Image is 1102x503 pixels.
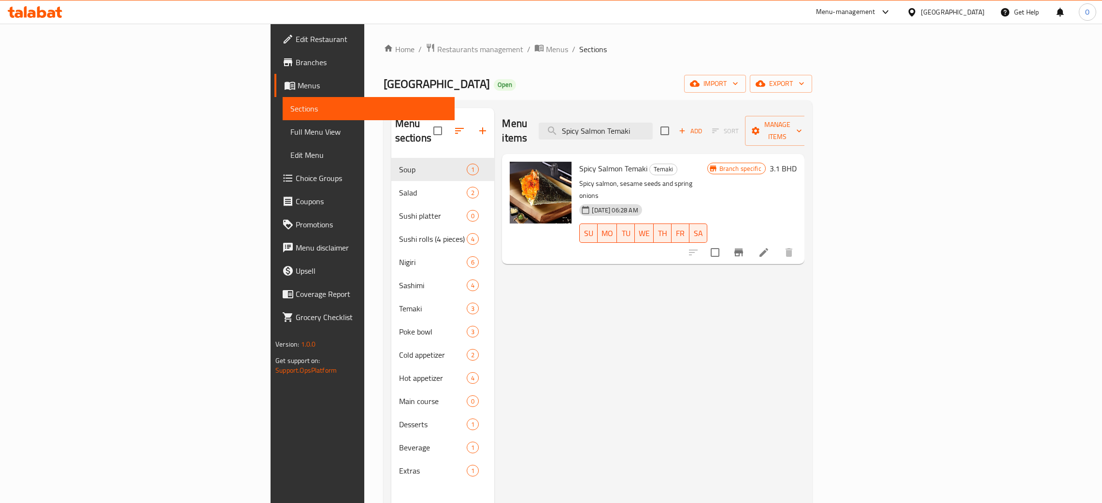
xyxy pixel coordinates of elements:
div: items [467,349,479,361]
span: Extras [399,465,467,476]
a: Edit menu item [758,247,770,258]
span: Sections [579,43,607,55]
span: Soup [399,164,467,175]
span: Coupons [296,196,447,207]
div: Soup1 [391,158,495,181]
span: 1 [467,420,478,429]
span: Nigiri [399,256,467,268]
div: Nigiri6 [391,251,495,274]
span: 1 [467,466,478,475]
span: 2 [467,188,478,197]
span: [DATE] 06:28 AM [588,206,642,215]
div: items [467,256,479,268]
a: Edit Restaurant [274,28,455,51]
button: TU [617,224,635,243]
button: FR [672,224,689,243]
a: Full Menu View [283,120,455,143]
div: items [467,442,479,453]
span: Coverage Report [296,288,447,300]
span: Temaki [650,164,677,175]
div: Menu-management [816,6,875,18]
span: Choice Groups [296,172,447,184]
button: delete [777,241,801,264]
span: Spicy Salmon Temaki [579,161,647,176]
button: Add section [471,119,494,142]
span: Add [677,126,703,137]
span: import [692,78,738,90]
span: Grocery Checklist [296,311,447,323]
div: Main course0 [391,390,495,413]
span: Branch specific [716,164,765,173]
div: items [467,210,479,222]
span: 4 [467,374,478,383]
span: 1.0.0 [301,338,316,350]
a: Edit Menu [283,143,455,167]
button: WE [635,224,654,243]
span: Beverage [399,442,467,453]
span: TU [621,226,631,240]
div: Cold appetizer [399,349,467,361]
span: SA [693,226,703,240]
a: Restaurants management [426,43,523,56]
span: export [758,78,804,90]
a: Promotions [274,213,455,236]
nav: Menu sections [391,154,495,486]
div: Cold appetizer2 [391,343,495,366]
span: Select to update [705,242,725,263]
span: TH [658,226,668,240]
div: Open [494,79,516,91]
div: Salad [399,187,467,198]
span: MO [601,226,613,240]
div: Temaki [649,164,677,175]
span: Sashimi [399,279,467,291]
div: items [467,326,479,337]
li: / [527,43,530,55]
div: Poke bowl3 [391,320,495,343]
div: Hot appetizer [399,372,467,384]
span: Promotions [296,219,447,230]
div: items [467,187,479,198]
div: Hot appetizer4 [391,366,495,390]
a: Sections [283,97,455,120]
span: Version: [275,338,299,350]
div: items [467,372,479,384]
a: Menus [534,43,568,56]
a: Branches [274,51,455,74]
div: Salad2 [391,181,495,204]
span: Temaki [399,303,467,314]
button: SU [579,224,598,243]
button: Add [675,124,706,139]
span: Select section [655,121,675,141]
span: Poke bowl [399,326,467,337]
span: Select all sections [428,121,448,141]
div: Sashimi4 [391,274,495,297]
nav: breadcrumb [384,43,812,56]
span: Sort sections [448,119,471,142]
div: Desserts [399,419,467,430]
span: Main course [399,395,467,407]
span: Full Menu View [290,126,447,138]
a: Support.OpsPlatform [275,364,337,377]
span: FR [675,226,686,240]
img: Spicy Salmon Temaki [510,162,572,224]
span: Sushi platter [399,210,467,222]
div: Beverage1 [391,436,495,459]
span: 0 [467,397,478,406]
button: Manage items [745,116,810,146]
div: items [467,419,479,430]
span: Open [494,81,516,89]
span: 4 [467,281,478,290]
p: Spicy salmon, sesame seeds and spring onions [579,178,707,202]
span: 2 [467,350,478,360]
span: 1 [467,443,478,452]
div: Sushi rolls (4 pieces) [399,233,467,245]
a: Menu disclaimer [274,236,455,259]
